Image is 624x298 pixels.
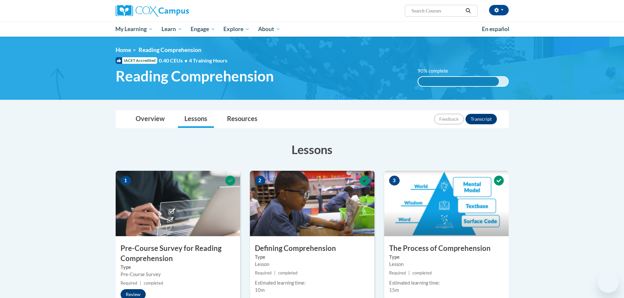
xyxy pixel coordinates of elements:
[250,171,374,236] img: Course Image
[389,271,406,275] span: Required
[463,7,473,15] button: Search
[111,22,158,37] a: My Learning
[418,67,455,75] label: 90% complete
[116,67,274,85] span: Reading Comprehension
[408,271,410,275] span: |
[115,25,153,33] span: My Learning
[482,26,509,32] span: En español
[116,57,157,64] span: IACET Accredited
[116,243,240,264] h3: Pre-Course Survey for Reading Comprehension
[116,5,189,17] img: Cox Campus
[219,22,254,37] a: Explore
[389,176,400,185] span: 3
[489,5,509,15] button: Account Settings
[598,272,619,293] iframe: Button to launch messaging window
[255,176,265,185] span: 2
[116,171,240,236] img: Course Image
[116,5,240,17] a: Cox Campus
[121,271,235,278] div: Pre-Course Survey
[186,22,219,37] a: Engage
[191,25,215,33] span: Engage
[465,114,497,124] button: Transcript
[411,7,463,15] input: Search Courses
[139,46,201,53] span: Reading Comprehension
[121,176,131,185] span: 1
[255,279,369,287] div: Estimated learning time:
[255,271,272,275] span: Required
[254,22,285,37] a: About
[278,271,297,275] span: completed
[140,281,141,286] span: |
[161,25,182,33] span: Learn
[434,114,464,124] button: Feedback
[418,77,499,86] div: 90% complete
[121,264,235,271] label: Type
[157,22,186,37] a: Learn
[129,111,171,128] a: Overview
[159,57,189,64] span: 0.40 CEUs
[389,261,504,268] div: Lesson
[106,22,519,37] div: Main menu
[116,46,131,53] a: Home
[389,287,399,293] span: 15m
[189,57,227,63] span: 4 Training Hours
[384,243,509,254] h3: The Process of Comprehension
[255,254,369,261] label: Type
[478,22,514,36] a: En español
[121,281,137,286] span: Required
[184,57,187,63] span: •
[116,141,509,158] h3: Lessons
[144,281,163,286] span: completed
[384,171,509,236] img: Course Image
[389,254,504,261] label: Type
[220,111,264,128] a: Resources
[178,111,214,128] a: Lessons
[412,271,432,275] span: completed
[250,243,374,254] h3: Defining Comprehension
[255,287,265,293] span: 10m
[223,25,250,33] span: Explore
[389,279,504,287] div: Estimated learning time:
[255,261,369,268] div: Lesson
[274,271,275,275] span: |
[258,25,280,33] span: About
